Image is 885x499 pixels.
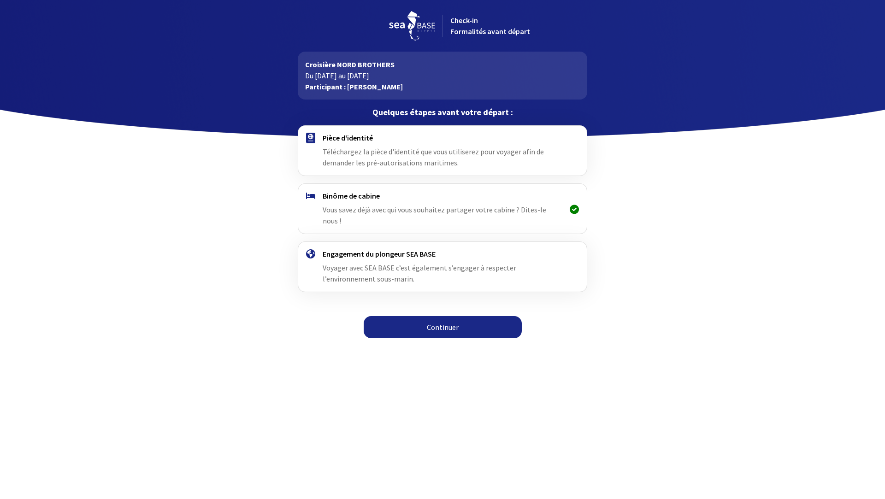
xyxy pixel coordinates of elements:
h4: Engagement du plongeur SEA BASE [323,249,562,258]
p: Quelques étapes avant votre départ : [298,107,587,118]
p: Du [DATE] au [DATE] [305,70,579,81]
img: binome.svg [306,193,315,199]
p: Croisière NORD BROTHERS [305,59,579,70]
span: Téléchargez la pièce d'identité que vous utiliserez pour voyager afin de demander les pré-autoris... [323,147,544,167]
h4: Pièce d'identité [323,133,562,142]
p: Participant : [PERSON_NAME] [305,81,579,92]
span: Voyager avec SEA BASE c’est également s’engager à respecter l’environnement sous-marin. [323,263,516,283]
img: logo_seabase.svg [389,11,435,41]
span: Check-in Formalités avant départ [450,16,530,36]
img: passport.svg [306,133,315,143]
span: Vous savez déjà avec qui vous souhaitez partager votre cabine ? Dites-le nous ! [323,205,546,225]
h4: Binôme de cabine [323,191,562,200]
a: Continuer [364,316,522,338]
img: engagement.svg [306,249,315,258]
